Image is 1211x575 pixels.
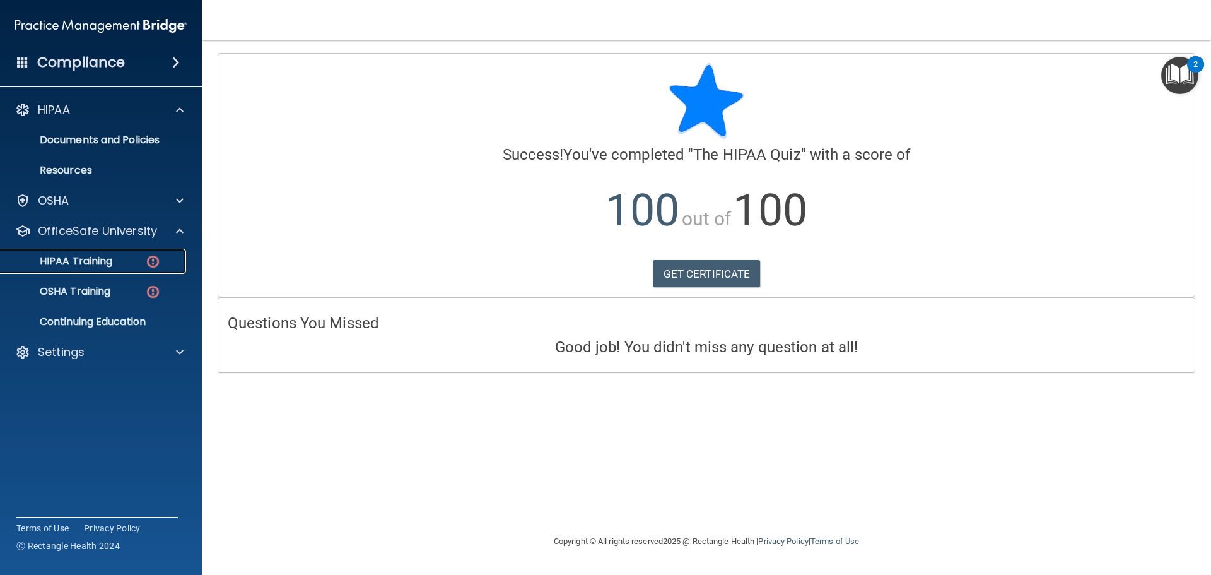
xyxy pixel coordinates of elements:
[758,536,808,546] a: Privacy Policy
[810,536,859,546] a: Terms of Use
[38,193,69,208] p: OSHA
[228,339,1185,355] h4: Good job! You didn't miss any question at all!
[1193,64,1198,81] div: 2
[8,134,180,146] p: Documents and Policies
[605,184,679,236] span: 100
[15,345,184,360] a: Settings
[15,102,184,117] a: HIPAA
[16,522,69,535] a: Terms of Use
[38,102,70,117] p: HIPAA
[8,164,180,177] p: Resources
[682,208,732,230] span: out of
[1161,57,1198,94] button: Open Resource Center, 2 new notifications
[8,316,180,328] p: Continuing Education
[8,255,112,268] p: HIPAA Training
[476,521,937,562] div: Copyright © All rights reserved 2025 @ Rectangle Health | |
[228,146,1185,163] h4: You've completed " " with a score of
[38,223,157,239] p: OfficeSafe University
[669,63,744,139] img: blue-star-rounded.9d042014.png
[84,522,141,535] a: Privacy Policy
[145,254,161,270] img: danger-circle.6113f641.png
[228,315,1185,331] h4: Questions You Missed
[15,223,184,239] a: OfficeSafe University
[1148,488,1196,536] iframe: Drift Widget Chat Controller
[8,285,110,298] p: OSHA Training
[38,345,85,360] p: Settings
[37,54,125,71] h4: Compliance
[503,146,564,163] span: Success!
[15,13,187,39] img: PMB logo
[15,193,184,208] a: OSHA
[693,146,800,163] span: The HIPAA Quiz
[16,540,120,552] span: Ⓒ Rectangle Health 2024
[733,184,807,236] span: 100
[145,284,161,300] img: danger-circle.6113f641.png
[653,260,761,288] a: GET CERTIFICATE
